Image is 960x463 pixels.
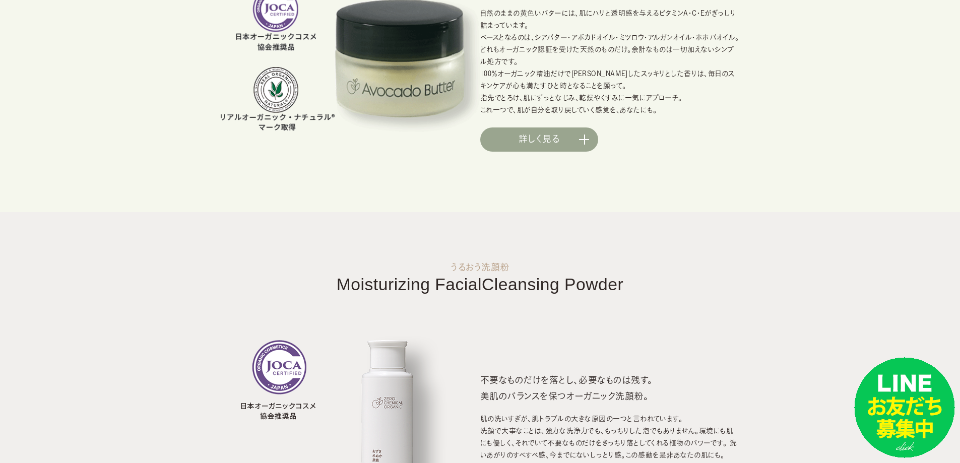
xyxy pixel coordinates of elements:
[480,127,598,152] a: 詳しく見る
[20,262,940,272] small: うるおう洗顔粉
[337,275,623,294] span: Moisturizing Facial Cleansing Powder
[480,8,740,116] p: 自然のままの黄色いバターには、肌にハリと透明感を与えるビタミンA・C・Eがぎっしり詰まっています。 ベースとなるのは、シアバター・アボカドオイル・ミツロウ・アルガンオイル・ホホバオイル。 どれも...
[854,357,955,458] img: small_line.png
[480,413,740,461] p: 肌の洗いすぎが、肌トラブルの大きな原因の一つと言われています。 洗顔で大事なことは、強力な洗浄力でも、もっちりした泡でもありません。環境にも肌にも優しく、それでいて不要なものだけをきっちり落とし...
[480,372,740,405] h3: 不要なものだけを落とし、必要なものは残す。 美肌のバランスを保つオーガニック洗顔粉。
